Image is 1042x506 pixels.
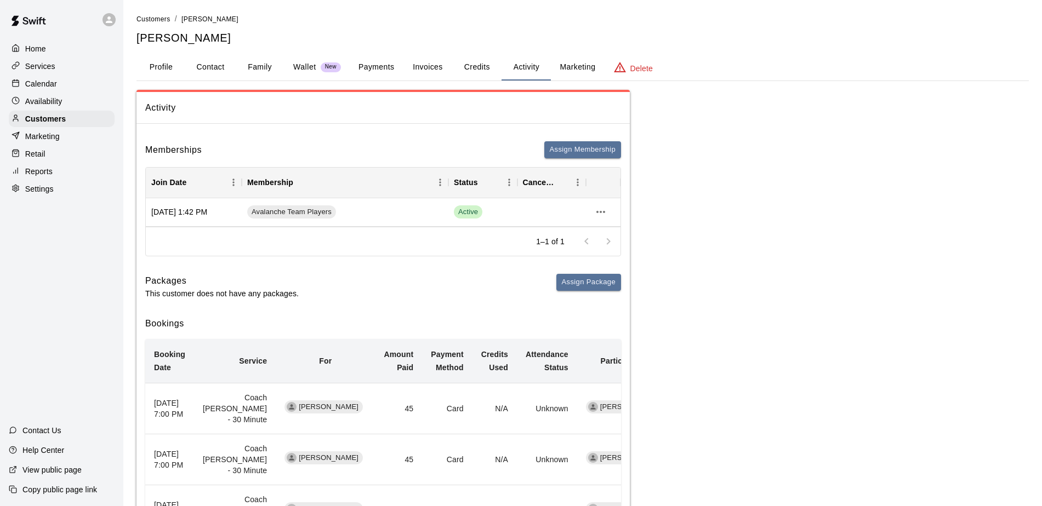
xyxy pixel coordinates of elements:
[517,434,577,485] td: Unknown
[454,205,482,219] span: Active
[554,175,570,190] button: Sort
[235,54,284,81] button: Family
[146,198,242,227] div: [DATE] 1:42 PM
[287,402,297,412] div: Braedon Nolan
[194,434,276,485] td: Coach [PERSON_NAME] - 30 Minute
[350,54,403,81] button: Payments
[9,163,115,180] a: Reports
[225,174,242,191] button: Menu
[25,61,55,72] p: Services
[22,484,97,495] p: Copy public page link
[151,167,186,198] div: Join Date
[146,167,242,198] div: Join Date
[239,357,267,365] b: Service
[25,148,45,159] p: Retail
[403,54,452,81] button: Invoices
[194,383,276,434] td: Coach [PERSON_NAME] - 30 Minute
[454,207,482,217] span: Active
[9,93,115,110] a: Availability
[154,350,185,372] b: Booking Date
[9,181,115,197] a: Settings
[145,101,621,115] span: Activity
[25,166,53,177] p: Reports
[25,43,46,54] p: Home
[9,111,115,127] a: Customers
[481,350,508,372] b: Credits Used
[294,453,363,463] span: [PERSON_NAME]
[181,15,238,23] span: [PERSON_NAME]
[591,203,610,221] button: more actions
[517,383,577,434] td: Unknown
[145,274,299,288] h6: Packages
[600,357,668,365] b: Participating Staff
[588,453,598,463] div: Dawson Petree
[136,54,186,81] button: Profile
[319,357,332,365] b: For
[472,434,517,485] td: N/A
[502,54,551,81] button: Activity
[9,76,115,92] a: Calendar
[247,205,339,219] a: Avalanche Team Players
[454,167,478,198] div: Status
[22,425,61,436] p: Contact Us
[375,383,423,434] td: 45
[25,96,62,107] p: Availability
[145,434,194,485] th: [DATE] 7:00 PM
[596,453,664,463] span: [PERSON_NAME]
[242,167,448,198] div: Membership
[186,175,202,190] button: Sort
[452,54,502,81] button: Credits
[551,54,604,81] button: Marketing
[25,183,54,194] p: Settings
[25,113,66,124] p: Customers
[478,175,493,190] button: Sort
[25,131,60,142] p: Marketing
[472,383,517,434] td: N/A
[287,453,297,463] div: Braedon Nolan
[422,383,472,434] td: Card
[570,174,586,191] button: Menu
[186,54,235,81] button: Contact
[22,445,64,456] p: Help Center
[517,167,587,198] div: Cancel Date
[630,63,653,74] p: Delete
[136,31,1029,45] h5: [PERSON_NAME]
[9,128,115,145] a: Marketing
[431,350,463,372] b: Payment Method
[588,402,598,412] div: Dawson Petree
[432,174,448,191] button: Menu
[293,61,316,73] p: Wallet
[375,434,423,485] td: 45
[247,207,336,217] span: Avalanche Team Players
[175,13,177,25] li: /
[145,383,194,434] th: [DATE] 7:00 PM
[145,288,299,299] p: This customer does not have any packages.
[136,15,170,23] span: Customers
[321,64,341,71] span: New
[586,451,664,464] div: [PERSON_NAME]
[501,174,517,191] button: Menu
[22,464,82,475] p: View public page
[293,175,309,190] button: Sort
[384,350,414,372] b: Amount Paid
[526,350,568,372] b: Attendance Status
[136,14,170,23] a: Customers
[544,141,621,158] button: Assign Membership
[556,274,621,291] button: Assign Package
[9,146,115,162] a: Retail
[422,434,472,485] td: Card
[145,317,621,331] h6: Bookings
[448,167,517,198] div: Status
[136,13,1029,25] nav: breadcrumb
[294,402,363,412] span: [PERSON_NAME]
[9,41,115,57] a: Home
[9,58,115,74] a: Services
[145,143,202,157] h6: Memberships
[136,54,1029,81] div: basic tabs example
